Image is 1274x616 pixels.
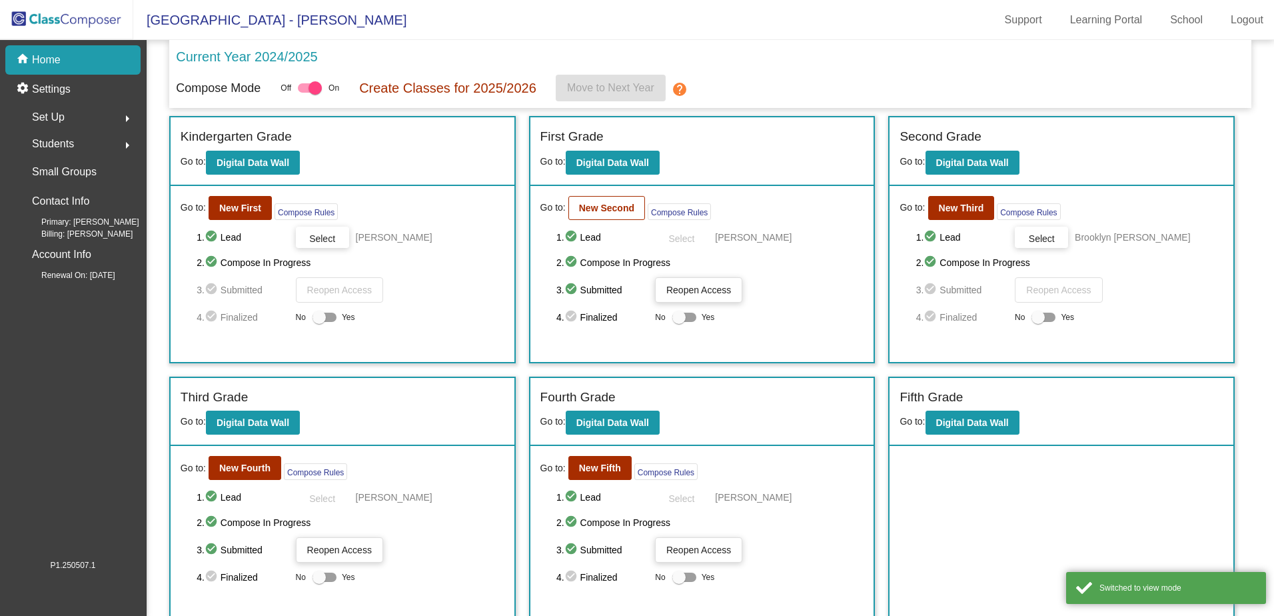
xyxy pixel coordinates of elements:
[197,229,289,245] span: 1. Lead
[296,487,349,508] button: Select
[296,537,383,563] button: Reopen Access
[205,229,221,245] mat-icon: check_circle
[564,542,580,558] mat-icon: check_circle
[556,255,864,271] span: 2. Compose In Progress
[176,79,261,97] p: Compose Mode
[1015,277,1102,303] button: Reopen Access
[307,545,372,555] span: Reopen Access
[176,47,317,67] p: Current Year 2024/2025
[648,203,711,220] button: Compose Rules
[209,196,272,220] button: New First
[997,203,1060,220] button: Compose Rules
[1029,233,1055,244] span: Select
[924,229,940,245] mat-icon: check_circle
[900,127,981,147] label: Second Grade
[1075,231,1191,244] span: Brooklyn [PERSON_NAME]
[669,493,695,504] span: Select
[32,81,71,97] p: Settings
[1061,309,1074,325] span: Yes
[576,417,649,428] b: Digital Data Wall
[1220,9,1274,31] a: Logout
[16,81,32,97] mat-icon: settings
[356,231,432,244] span: [PERSON_NAME]
[181,388,248,407] label: Third Grade
[702,309,715,325] span: Yes
[206,411,300,435] button: Digital Data Wall
[119,137,135,153] mat-icon: arrow_right
[356,491,432,504] span: [PERSON_NAME]
[119,111,135,127] mat-icon: arrow_right
[564,515,580,531] mat-icon: check_circle
[181,416,206,427] span: Go to:
[281,82,291,94] span: Off
[359,78,536,98] p: Create Classes for 2025/2026
[32,52,61,68] p: Home
[540,156,566,167] span: Go to:
[1015,227,1068,248] button: Select
[926,411,1019,435] button: Digital Data Wall
[20,269,115,281] span: Renewal On: [DATE]
[205,542,221,558] mat-icon: check_circle
[284,463,347,480] button: Compose Rules
[916,282,1008,298] span: 3. Submitted
[219,463,271,473] b: New Fourth
[1026,285,1091,295] span: Reopen Access
[926,151,1019,175] button: Digital Data Wall
[296,311,306,323] span: No
[568,456,632,480] button: New Fifth
[296,277,383,303] button: Reopen Access
[197,542,289,558] span: 3. Submitted
[715,231,792,244] span: [PERSON_NAME]
[994,9,1053,31] a: Support
[939,203,984,213] b: New Third
[197,515,504,531] span: 2. Compose In Progress
[900,156,925,167] span: Go to:
[579,203,634,213] b: New Second
[556,282,648,298] span: 3. Submitted
[16,52,32,68] mat-icon: home
[197,309,289,325] span: 4. Finalized
[579,463,621,473] b: New Fifth
[702,569,715,585] span: Yes
[205,489,221,505] mat-icon: check_circle
[205,569,221,585] mat-icon: check_circle
[219,203,261,213] b: New First
[328,82,339,94] span: On
[342,309,355,325] span: Yes
[666,285,731,295] span: Reopen Access
[564,569,580,585] mat-icon: check_circle
[655,277,742,303] button: Reopen Access
[556,569,648,585] span: 4. Finalized
[197,489,289,505] span: 1. Lead
[669,233,695,244] span: Select
[936,417,1009,428] b: Digital Data Wall
[296,227,349,248] button: Select
[205,309,221,325] mat-icon: check_circle
[181,201,206,215] span: Go to:
[566,151,660,175] button: Digital Data Wall
[217,157,289,168] b: Digital Data Wall
[566,411,660,435] button: Digital Data Wall
[916,229,1008,245] span: 1. Lead
[655,311,665,323] span: No
[666,545,731,555] span: Reopen Access
[307,285,372,295] span: Reopen Access
[556,542,648,558] span: 3. Submitted
[936,157,1009,168] b: Digital Data Wall
[1099,582,1256,594] div: Switched to view mode
[133,9,406,31] span: [GEOGRAPHIC_DATA] - [PERSON_NAME]
[671,81,687,97] mat-icon: help
[924,255,940,271] mat-icon: check_circle
[32,192,89,211] p: Contact Info
[556,75,666,101] button: Move to Next Year
[1059,9,1153,31] a: Learning Portal
[916,309,1008,325] span: 4. Finalized
[20,216,139,228] span: Primary: [PERSON_NAME]
[564,282,580,298] mat-icon: check_circle
[556,515,864,531] span: 2. Compose In Progress
[181,127,292,147] label: Kindergarten Grade
[32,135,74,153] span: Students
[564,309,580,325] mat-icon: check_circle
[1015,311,1025,323] span: No
[564,229,580,245] mat-icon: check_circle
